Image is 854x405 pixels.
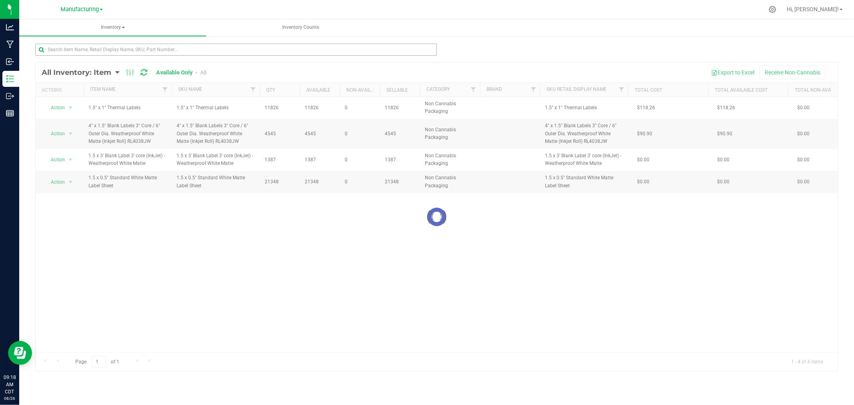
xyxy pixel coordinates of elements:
span: Hi, [PERSON_NAME]! [787,6,839,12]
inline-svg: Inventory [6,75,14,83]
inline-svg: Outbound [6,92,14,100]
inline-svg: Inbound [6,58,14,66]
a: Inventory Counts [207,19,394,36]
iframe: Resource center [8,341,32,365]
inline-svg: Manufacturing [6,40,14,48]
p: 08/26 [4,395,16,401]
span: Manufacturing [60,6,99,13]
inline-svg: Reports [6,109,14,117]
input: Search Item Name, Retail Display Name, SKU, Part Number... [35,44,437,56]
p: 09:18 AM CDT [4,374,16,395]
div: Manage settings [768,6,778,13]
a: Inventory [19,19,206,36]
span: Inventory Counts [271,24,330,31]
inline-svg: Analytics [6,23,14,31]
